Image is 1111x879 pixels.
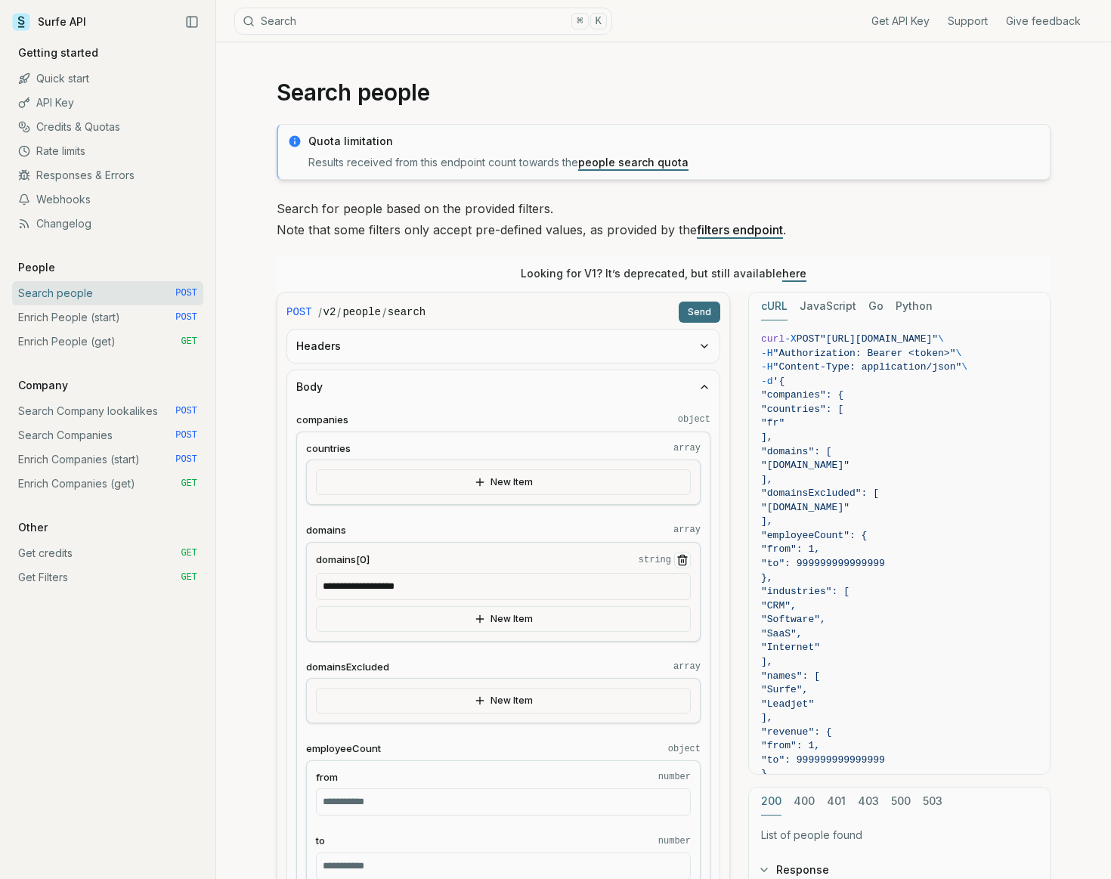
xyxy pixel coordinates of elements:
a: here [782,267,806,280]
code: search [388,305,426,320]
span: ], [761,432,773,443]
span: POST [175,405,197,417]
a: Quick start [12,67,203,91]
code: array [673,661,701,673]
span: "companies": { [761,389,843,401]
span: GET [181,571,197,583]
a: Changelog [12,212,203,236]
code: array [673,524,701,536]
a: Enrich Companies (start) POST [12,447,203,472]
h1: Search people [277,79,1051,106]
span: \ [955,348,961,359]
span: "employeeCount": { [761,530,867,541]
button: 403 [858,788,879,816]
span: "domainsExcluded": [ [761,487,879,499]
span: ], [761,656,773,667]
span: / [337,305,341,320]
span: \ [938,333,944,345]
span: / [382,305,386,320]
span: POST [175,311,197,323]
a: Credits & Quotas [12,115,203,139]
span: domains[0] [316,552,370,567]
a: Enrich People (get) GET [12,330,203,354]
p: Getting started [12,45,104,60]
a: API Key [12,91,203,115]
span: from [316,770,338,785]
p: List of people found [761,828,1038,843]
span: countries [306,441,351,456]
a: Surfe API [12,11,86,33]
span: POST [175,453,197,466]
span: POST [175,429,197,441]
kbd: ⌘ [571,13,588,29]
p: Results received from this endpoint count towards the [308,155,1041,170]
span: ], [761,474,773,485]
button: 400 [794,788,815,816]
span: GET [181,478,197,490]
span: "to": 999999999999999 [761,754,885,766]
code: number [658,835,691,847]
span: "[URL][DOMAIN_NAME]" [820,333,938,345]
span: domainsExcluded [306,660,389,674]
p: Looking for V1? It’s deprecated, but still available [521,266,806,281]
span: "fr" [761,417,785,429]
a: Rate limits [12,139,203,163]
button: New Item [316,606,691,632]
span: "from": 1, [761,740,820,751]
span: POST [797,333,820,345]
button: Search⌘K [234,8,612,35]
a: Get Filters GET [12,565,203,590]
span: -H [761,348,773,359]
a: Search Company lookalikes POST [12,399,203,423]
span: "industries": [ [761,586,849,597]
a: Get API Key [871,14,930,29]
span: }, [761,572,773,583]
span: GET [181,336,197,348]
span: "Surfe", [761,684,808,695]
button: Collapse Sidebar [181,11,203,33]
button: 503 [923,788,942,816]
a: filters endpoint [697,222,783,237]
kbd: K [590,13,607,29]
a: people search quota [578,156,689,169]
span: "Leadjet" [761,698,814,710]
button: 200 [761,788,781,816]
button: New Item [316,469,691,495]
a: Enrich People (start) POST [12,305,203,330]
span: "to": 999999999999999 [761,558,885,569]
span: "Internet" [761,642,820,653]
code: people [342,305,380,320]
button: 401 [827,788,846,816]
button: Go [868,292,884,320]
span: "[DOMAIN_NAME]" [761,460,849,471]
span: employeeCount [306,741,381,756]
span: "revenue": { [761,726,832,738]
span: GET [181,547,197,559]
span: -d [761,376,773,387]
code: number [658,771,691,783]
button: Remove Item [674,552,691,568]
span: domains [306,523,346,537]
span: -X [785,333,797,345]
span: "Authorization: Bearer <token>" [773,348,956,359]
code: object [678,413,710,426]
span: } [761,768,767,779]
span: / [318,305,322,320]
span: -H [761,361,773,373]
span: "[DOMAIN_NAME]" [761,502,849,513]
p: Search for people based on the provided filters. Note that some filters only accept pre-defined v... [277,198,1051,240]
span: to [316,834,325,848]
span: "CRM", [761,600,797,611]
button: Headers [287,330,720,363]
button: Body [287,370,720,404]
code: object [668,743,701,755]
span: companies [296,413,348,427]
span: ], [761,515,773,527]
span: "Content-Type: application/json" [773,361,962,373]
button: JavaScript [800,292,856,320]
a: Search Companies POST [12,423,203,447]
a: Enrich Companies (get) GET [12,472,203,496]
button: New Item [316,688,691,713]
button: Send [679,302,720,323]
code: string [639,554,671,566]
